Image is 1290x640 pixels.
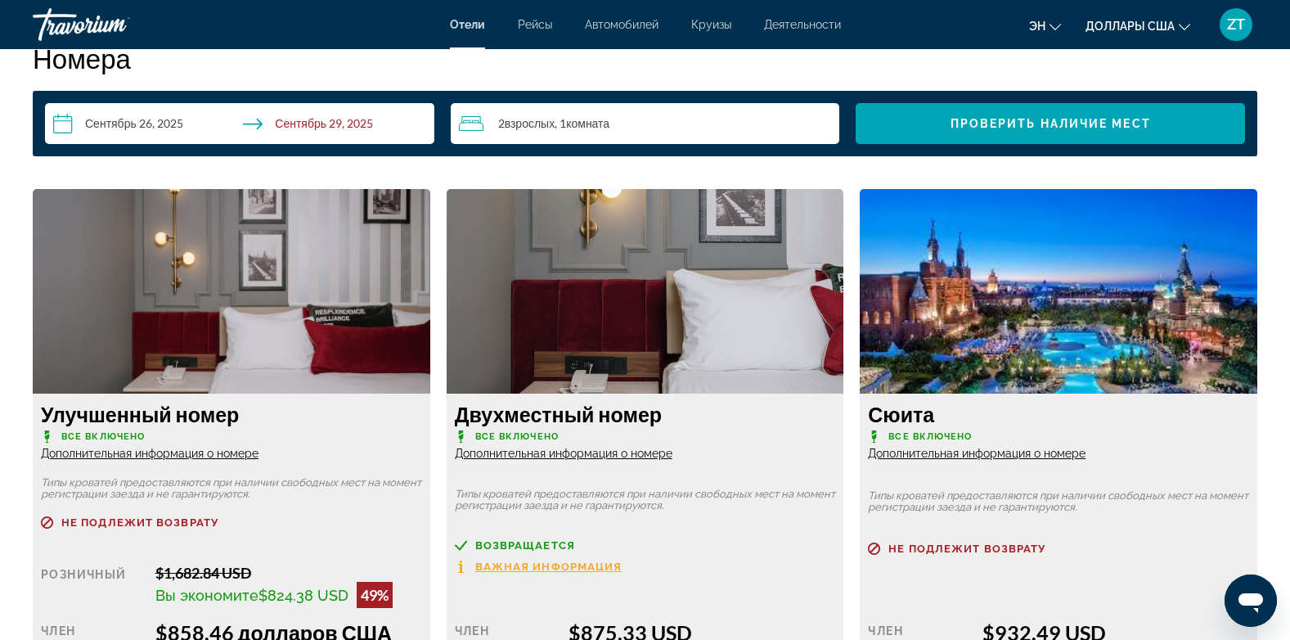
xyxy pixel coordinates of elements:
[585,18,658,31] a: Автомобилей
[155,564,422,582] div: $1,682.84 USD
[1215,7,1257,42] button: Пользовательское меню
[1085,14,1190,38] button: Изменить валюту
[764,18,841,31] a: Деятельности
[455,489,836,512] p: Типы кроватей предоставляются при наличии свободных мест на момент регистрации заезда и не гарант...
[447,189,844,394] img: 18f8cdb6-ce6d-46f8-84bb-4736be448f24.jpeg
[691,18,731,31] a: Круизы
[455,560,623,574] button: Важная информация
[357,582,393,608] div: 49%
[475,431,559,442] span: Все включено
[33,189,430,394] img: 973a5bc1-d5b8-422e-814f-54822354121b.jpeg
[856,103,1245,144] button: Проверить Наличие мест
[1029,20,1045,33] span: эн
[455,402,662,426] font: Двухместный номер
[61,431,145,442] span: Все включено
[868,490,1249,513] p: Типы кроватей предоставляются при наличии свободных мест на момент регистрации заезда и не гарант...
[451,103,840,144] button: Путешественники: 2 взрослых, 0 детей
[455,447,672,460] span: Дополнительная информация о номере
[41,477,422,500] p: Типы кроватей предоставляются при наличии свободных мест на момент регистрации заезда и не гарант...
[41,447,258,460] span: Дополнительная информация о номере
[41,402,239,426] font: Улучшенный номер
[155,587,258,604] span: Вы экономите
[1029,14,1061,38] button: Изменение языка
[868,402,934,426] font: Сюита
[475,561,623,572] span: Важная информация
[45,103,1245,144] div: Виджет поиска
[518,18,552,31] a: Рейсы
[868,447,1085,460] span: Дополнительная информация о номере
[505,116,555,130] span: Взрослых
[33,3,196,46] a: Травориум
[860,189,1257,394] img: a7b113de-31ca-461e-a8df-f1a63ebac68f.jpeg
[888,431,972,442] span: Все включено
[951,117,1151,130] span: Проверить Наличие мест
[1225,575,1277,627] iframe: Кнопка запуска окна обмена сообщениями
[475,540,575,551] span: Возвращается
[61,517,218,528] span: Не подлежит возврату
[33,42,1257,74] h2: Номера
[41,564,143,608] div: Розничный
[455,539,836,552] a: Возвращается
[45,103,434,144] button: Дата заезда: Sep 26, 2025 Дата выезда: Sep 29, 2025
[1085,20,1175,33] span: Доллары США
[498,116,505,130] font: 2
[450,18,485,31] a: Отели
[555,116,566,130] font: , 1
[888,543,1045,554] span: Не подлежит возврату
[566,116,609,130] span: Комната
[258,587,348,604] span: $824.38 USD
[1227,16,1245,33] span: ZT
